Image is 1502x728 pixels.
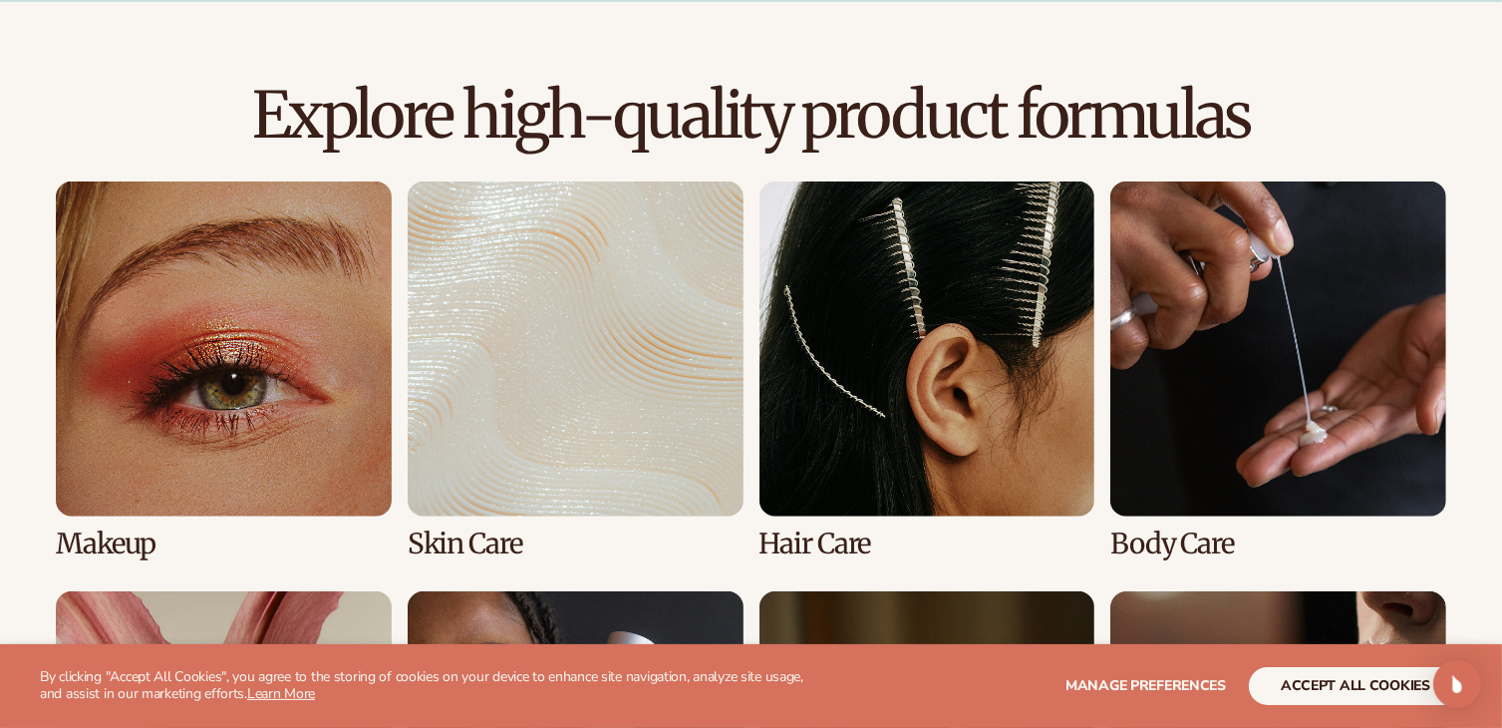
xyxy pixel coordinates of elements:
div: 4 / 8 [1110,182,1446,560]
a: Learn More [247,684,315,703]
button: accept all cookies [1249,667,1462,705]
h3: Body Care [1110,529,1446,559]
div: 2 / 8 [408,182,744,560]
h2: Explore high-quality product formulas [56,82,1446,149]
span: Manage preferences [1065,676,1226,695]
h3: Hair Care [759,529,1095,559]
div: 1 / 8 [56,182,392,560]
p: By clicking "Accept All Cookies", you agree to the storing of cookies on your device to enhance s... [40,669,813,703]
h3: Makeup [56,529,392,559]
h3: Skin Care [408,529,744,559]
div: 3 / 8 [759,182,1095,560]
div: Open Intercom Messenger [1433,660,1481,708]
button: Manage preferences [1065,667,1226,705]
